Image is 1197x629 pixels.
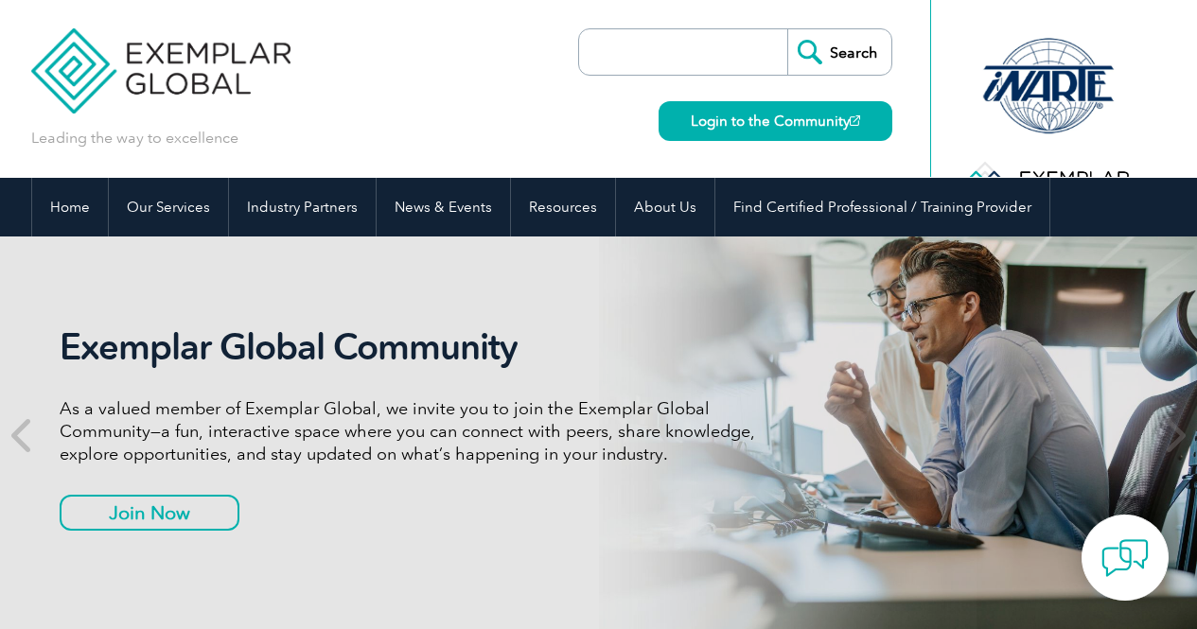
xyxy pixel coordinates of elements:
[32,178,108,236] a: Home
[659,101,892,141] a: Login to the Community
[715,178,1049,236] a: Find Certified Professional / Training Provider
[60,495,239,531] a: Join Now
[616,178,714,236] a: About Us
[31,128,238,149] p: Leading the way to excellence
[60,397,769,465] p: As a valued member of Exemplar Global, we invite you to join the Exemplar Global Community—a fun,...
[109,178,228,236] a: Our Services
[787,29,891,75] input: Search
[229,178,376,236] a: Industry Partners
[511,178,615,236] a: Resources
[850,115,860,126] img: open_square.png
[377,178,510,236] a: News & Events
[1101,534,1149,582] img: contact-chat.png
[60,325,769,369] h2: Exemplar Global Community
